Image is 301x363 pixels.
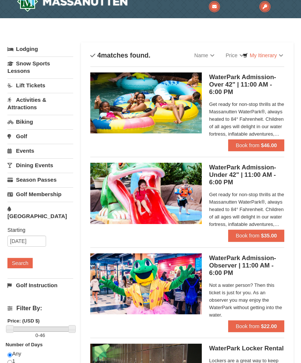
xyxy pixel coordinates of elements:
img: 6619917-584-7d606bb4.jpg [90,163,202,224]
span: 46 [40,333,45,338]
a: Lodging [7,42,73,56]
button: Book from $46.00 [228,139,284,151]
span: Book from [236,142,259,148]
a: Activities & Attractions [7,93,73,114]
h5: WaterPark Locker Rental [209,345,284,352]
label: - [7,332,73,339]
button: Book from $22.00 [228,320,284,332]
img: 6619917-1559-aba4c162.jpg [90,72,202,133]
label: Starting [7,226,68,234]
a: Price [220,48,249,63]
span: Not a water person? Then this ticket is just for you. As an observer you may enjoy the WaterPark ... [209,282,284,319]
span: 4 [97,52,101,59]
a: Golf Instruction [7,278,73,292]
a: Snow Sports Lessons [7,56,73,78]
a: Golf Membership [7,187,73,201]
a: [GEOGRAPHIC_DATA] [7,202,73,223]
h5: WaterPark Admission- Observer | 11:00 AM - 6:00 PM [209,255,284,277]
strong: $22.00 [261,323,277,329]
a: Season Passes [7,173,73,187]
button: Search [7,258,33,268]
button: Book from $35.00 [228,230,284,242]
h5: WaterPark Admission- Over 42" | 11:00 AM - 6:00 PM [209,74,284,96]
h4: matches found. [90,52,150,59]
strong: Price: (USD $) [7,318,40,324]
span: 0 [35,333,38,338]
a: Golf [7,129,73,143]
span: Get ready for non-stop thrills at the Massanutten WaterPark®, always heated to 84° Fahrenheit. Ch... [209,191,284,228]
a: My Itinerary [238,50,288,61]
h5: WaterPark Admission- Under 42" | 11:00 AM - 6:00 PM [209,164,284,186]
strong: $35.00 [261,233,277,239]
a: Lift Tickets [7,78,73,92]
img: 6619917-1586-4b340caa.jpg [90,253,202,314]
span: Book from [236,233,259,239]
span: Get ready for non-stop thrills at the Massanutten WaterPark®, always heated to 84° Fahrenheit. Ch... [209,101,284,138]
a: Biking [7,115,73,129]
h4: Filter By: [7,305,73,312]
span: Book from [236,323,259,329]
a: Events [7,144,73,158]
a: Dining Events [7,158,73,172]
strong: $46.00 [261,142,277,148]
a: Name [189,48,220,63]
strong: Number of Days [6,342,43,347]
